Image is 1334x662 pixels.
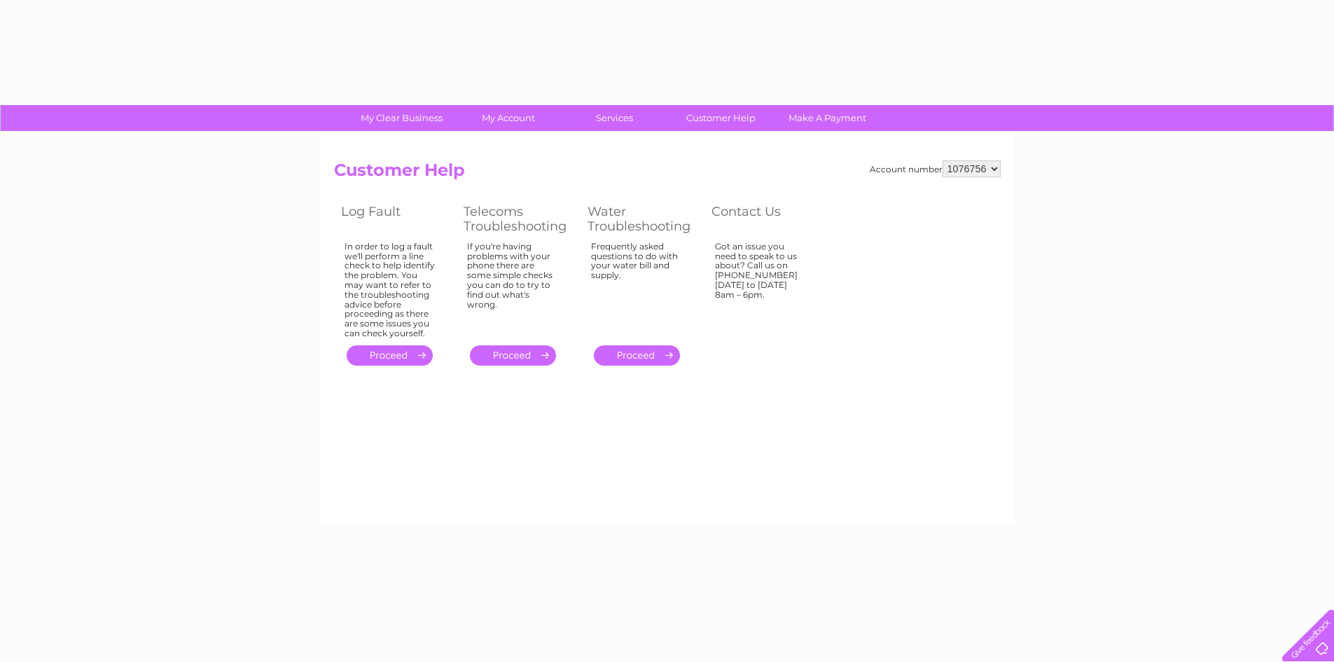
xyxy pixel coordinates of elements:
[345,242,436,338] div: In order to log a fault we'll perform a line check to help identify the problem. You may want to ...
[470,345,556,366] a: .
[347,345,433,366] a: .
[467,242,560,333] div: If you're having problems with your phone there are some simple checks you can do to try to find ...
[344,105,459,131] a: My Clear Business
[594,345,680,366] a: .
[581,200,704,237] th: Water Troubleshooting
[557,105,672,131] a: Services
[457,200,581,237] th: Telecoms Troubleshooting
[334,200,457,237] th: Log Fault
[334,160,1001,187] h2: Customer Help
[450,105,566,131] a: My Account
[663,105,779,131] a: Customer Help
[715,242,806,333] div: Got an issue you need to speak to us about? Call us on [PHONE_NUMBER] [DATE] to [DATE] 8am – 6pm.
[704,200,827,237] th: Contact Us
[770,105,885,131] a: Make A Payment
[591,242,683,333] div: Frequently asked questions to do with your water bill and supply.
[870,160,1001,177] div: Account number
